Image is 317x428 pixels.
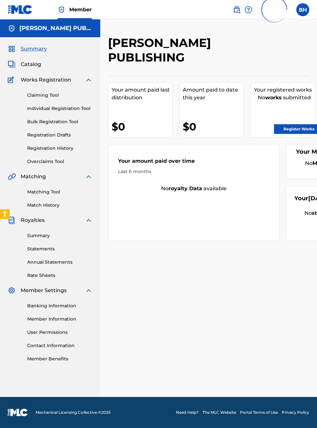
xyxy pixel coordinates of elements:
a: Member Information [27,316,93,323]
a: Public Search [233,3,241,16]
div: $0 [183,119,244,134]
img: Royalties [8,216,16,224]
span: Member [69,6,92,13]
span: Matching [21,173,46,181]
a: SummarySummary [8,45,47,53]
img: Top Rightsholder [58,6,65,14]
span: Royalties [21,216,45,224]
a: Portal Terms of Use [240,410,278,415]
div: Your amount paid over time [118,157,269,168]
a: Need Help? [176,410,199,415]
a: CatalogCatalog [8,60,41,68]
a: Individual Registration Tool [27,105,93,112]
img: Catalog [8,60,16,68]
img: Summary [8,45,16,53]
div: Your amount paid last distribution [112,86,172,102]
a: Bulk Registration Tool [27,118,93,125]
span: Catalog [21,60,41,68]
img: Member Settings [8,287,16,294]
a: Claiming Tool [27,92,93,99]
div: Last 6 months [118,168,269,175]
img: MLC Logo [8,5,33,14]
a: Privacy Policy [282,410,309,415]
strong: royalty data [169,185,202,192]
a: Registration Drafts [27,132,93,138]
img: expand [85,287,93,294]
div: No available [108,185,279,192]
img: Matching [8,173,16,181]
span: Member Settings [21,287,67,294]
div: No submitted [254,94,315,102]
a: Annual Statements [27,259,93,266]
a: Registration History [27,145,93,152]
img: expand [85,216,93,224]
a: Statements [27,246,93,252]
img: Works Registration [8,76,16,84]
div: Your registered works [254,86,315,94]
span: Mechanical Licensing Collective © 2025 [36,410,111,415]
a: Matching Tool [27,189,93,195]
img: help [245,6,252,14]
div: User Menu [296,3,309,16]
h2: [PERSON_NAME] PUBLISHING [108,36,263,65]
span: Works Registration [21,76,71,84]
img: expand [85,76,93,84]
a: Summary [27,232,93,239]
div: $0 [112,119,172,134]
a: Rate Sheets [27,272,93,279]
a: Overclaims Tool [27,158,93,165]
img: Accounts [8,25,16,32]
a: User Permissions [27,329,93,336]
div: Help [245,3,252,16]
span: Summary [21,45,47,53]
div: Amount paid to date this year [183,86,244,102]
a: Banking Information [27,302,93,309]
strong: works [265,94,282,101]
a: Contact Information [27,342,93,349]
img: expand [85,173,93,181]
a: Member Benefits [27,356,93,362]
img: search [233,6,241,14]
a: Match History [27,202,93,209]
a: The MLC Website [202,410,236,415]
img: logo [8,409,28,416]
h5: BOBBY HAMILTON PUBLISHING [19,25,93,32]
